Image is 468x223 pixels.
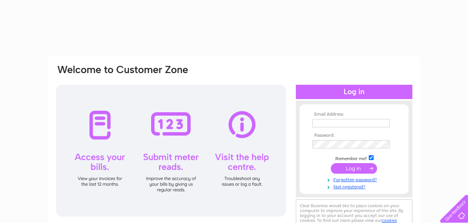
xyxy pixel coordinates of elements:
th: Password: [310,133,398,138]
input: Submit [331,163,377,174]
td: Remember me? [310,154,398,162]
th: Email Address: [310,112,398,117]
a: Forgotten password? [312,176,398,183]
a: Not registered? [312,183,398,190]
